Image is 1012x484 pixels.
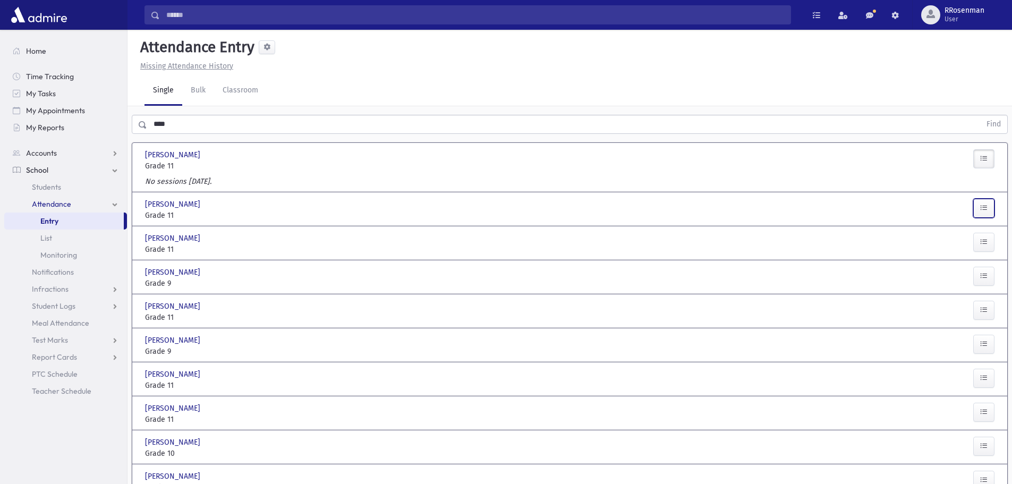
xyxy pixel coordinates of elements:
span: Notifications [32,267,74,277]
span: [PERSON_NAME] [145,233,202,244]
span: Grade 11 [145,160,278,172]
a: List [4,230,127,247]
span: Grade 11 [145,244,278,255]
a: School [4,162,127,179]
img: AdmirePro [8,4,70,26]
a: My Tasks [4,85,127,102]
a: Time Tracking [4,68,127,85]
span: [PERSON_NAME] [145,149,202,160]
u: Missing Attendance History [140,62,233,71]
input: Search [160,5,790,24]
a: Teacher Schedule [4,383,127,400]
span: [PERSON_NAME] [145,437,202,448]
span: Grade 11 [145,380,278,391]
span: Grade 11 [145,312,278,323]
span: Monitoring [40,250,77,260]
span: RRosenman [945,6,984,15]
a: Report Cards [4,349,127,366]
span: User [945,15,984,23]
span: Grade 9 [145,346,278,357]
h5: Attendance Entry [136,38,254,56]
a: Single [144,76,182,106]
a: Test Marks [4,332,127,349]
a: Infractions [4,281,127,298]
span: My Reports [26,123,64,132]
a: My Appointments [4,102,127,119]
span: Entry [40,216,58,226]
span: [PERSON_NAME] [145,471,202,482]
span: [PERSON_NAME] [145,335,202,346]
a: Meal Attendance [4,315,127,332]
span: [PERSON_NAME] [145,403,202,414]
span: [PERSON_NAME] [145,369,202,380]
span: My Tasks [26,89,56,98]
a: Student Logs [4,298,127,315]
a: PTC Schedule [4,366,127,383]
span: Grade 10 [145,448,278,459]
a: My Reports [4,119,127,136]
span: Time Tracking [26,72,74,81]
span: Students [32,182,61,192]
span: Meal Attendance [32,318,89,328]
a: Home [4,43,127,60]
a: Attendance [4,196,127,213]
span: Accounts [26,148,57,158]
span: List [40,233,52,243]
span: Attendance [32,199,71,209]
span: School [26,165,48,175]
span: Grade 11 [145,414,278,425]
a: Bulk [182,76,214,106]
span: [PERSON_NAME] [145,267,202,278]
span: Grade 9 [145,278,278,289]
span: Teacher Schedule [32,386,91,396]
span: Infractions [32,284,69,294]
span: [PERSON_NAME] [145,301,202,312]
a: Students [4,179,127,196]
a: Entry [4,213,124,230]
span: My Appointments [26,106,85,115]
button: Find [980,115,1007,133]
a: Notifications [4,264,127,281]
span: Grade 11 [145,210,278,221]
span: Home [26,46,46,56]
span: Report Cards [32,352,77,362]
label: No sessions [DATE]. [145,176,211,187]
a: Accounts [4,145,127,162]
a: Missing Attendance History [136,62,233,71]
span: [PERSON_NAME] [145,199,202,210]
span: Student Logs [32,301,75,311]
span: Test Marks [32,335,68,345]
a: Classroom [214,76,267,106]
a: Monitoring [4,247,127,264]
span: PTC Schedule [32,369,78,379]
